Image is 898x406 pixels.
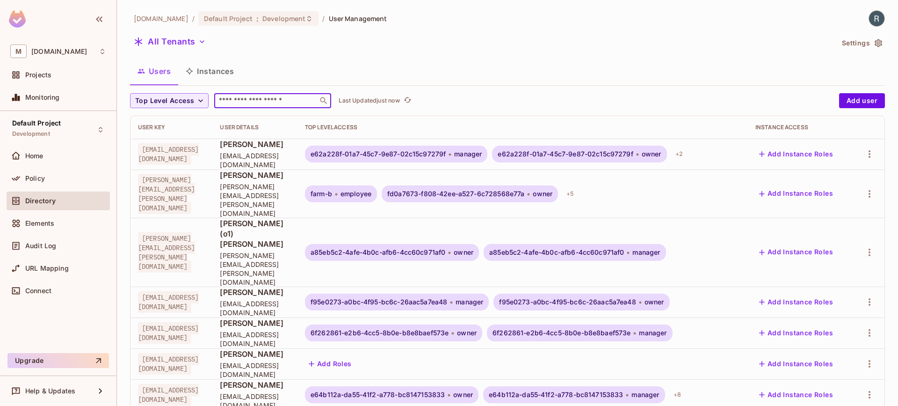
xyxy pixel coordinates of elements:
[220,330,290,348] span: [EMAIL_ADDRESS][DOMAIN_NAME]
[755,295,837,310] button: Add Instance Roles
[533,190,552,198] span: owner
[305,124,740,131] div: Top Level Access
[838,36,885,51] button: Settings
[220,299,290,317] span: [EMAIL_ADDRESS][DOMAIN_NAME]
[499,298,636,306] span: f95e0273-a0bc-4f95-bc6c-26aac5a7ea48
[138,322,199,344] span: [EMAIL_ADDRESS][DOMAIN_NAME]
[456,298,483,306] span: manager
[672,147,687,162] div: + 2
[9,10,26,28] img: SReyMgAAAABJRU5ErkJggg==
[400,95,413,106] span: Click to refresh data
[135,95,194,107] span: Top Level Access
[25,242,56,250] span: Audit Log
[454,150,482,158] span: manager
[311,249,445,256] span: a85eb5c2-4afe-4b0c-afb6-4cc60c971af0
[498,150,633,158] span: e62a228f-01a7-45c7-9e87-02c15c97279f
[130,93,209,108] button: Top Level Access
[138,232,195,273] span: [PERSON_NAME][EMAIL_ADDRESS][PERSON_NAME][DOMAIN_NAME]
[138,353,199,375] span: [EMAIL_ADDRESS][DOMAIN_NAME]
[404,96,412,105] span: refresh
[329,14,387,23] span: User Management
[31,48,87,55] span: Workspace: msfourrager.com
[311,329,449,337] span: 6f262861-e2b6-4cc5-8b0e-b8e8baef573e
[492,329,630,337] span: 6f262861-e2b6-4cc5-8b0e-b8e8baef573e
[134,14,188,23] span: the active workspace
[220,218,290,249] span: [PERSON_NAME] (o1) [PERSON_NAME]
[670,387,685,402] div: + 8
[454,249,473,256] span: owner
[322,14,325,23] li: /
[25,387,75,395] span: Help & Updates
[138,291,199,313] span: [EMAIL_ADDRESS][DOMAIN_NAME]
[262,14,305,23] span: Development
[220,170,290,180] span: [PERSON_NAME]
[311,190,332,198] span: farm-b
[631,391,659,399] span: manager
[10,44,27,58] span: M
[220,318,290,328] span: [PERSON_NAME]
[220,139,290,149] span: [PERSON_NAME]
[869,11,884,26] img: Robin Simard
[220,361,290,379] span: [EMAIL_ADDRESS][DOMAIN_NAME]
[755,356,837,371] button: Add Instance Roles
[25,197,56,205] span: Directory
[645,298,664,306] span: owner
[138,143,199,165] span: [EMAIL_ADDRESS][DOMAIN_NAME]
[220,182,290,218] span: [PERSON_NAME][EMAIL_ADDRESS][PERSON_NAME][DOMAIN_NAME]
[755,186,837,201] button: Add Instance Roles
[178,59,241,83] button: Instances
[7,353,109,368] button: Upgrade
[204,14,253,23] span: Default Project
[489,391,623,399] span: e64b112a-da55-41f2-a778-bc8147153833
[192,14,195,23] li: /
[632,249,660,256] span: manager
[340,190,371,198] span: employee
[311,150,446,158] span: e62a228f-01a7-45c7-9e87-02c15c97279f
[12,119,61,127] span: Default Project
[453,391,473,399] span: owner
[138,124,205,131] div: User Key
[220,287,290,297] span: [PERSON_NAME]
[755,245,837,260] button: Add Instance Roles
[642,150,661,158] span: owner
[220,124,290,131] div: User Details
[25,220,54,227] span: Elements
[138,384,199,406] span: [EMAIL_ADDRESS][DOMAIN_NAME]
[402,95,413,106] button: refresh
[220,251,290,287] span: [PERSON_NAME][EMAIL_ADDRESS][PERSON_NAME][DOMAIN_NAME]
[220,151,290,169] span: [EMAIL_ADDRESS][DOMAIN_NAME]
[755,147,837,162] button: Add Instance Roles
[489,249,624,256] span: a85eb5c2-4afe-4b0c-afb6-4cc60c971af0
[755,124,845,131] div: Instance Access
[138,174,195,214] span: [PERSON_NAME][EMAIL_ADDRESS][PERSON_NAME][DOMAIN_NAME]
[339,97,400,104] p: Last Updated just now
[755,325,837,340] button: Add Instance Roles
[25,152,43,160] span: Home
[25,175,45,182] span: Policy
[220,349,290,359] span: [PERSON_NAME]
[305,356,355,371] button: Add Roles
[25,287,51,295] span: Connect
[25,265,69,272] span: URL Mapping
[25,71,51,79] span: Projects
[12,130,50,138] span: Development
[755,387,837,402] button: Add Instance Roles
[387,190,524,198] span: fd0a7673-f808-42ee-a527-6c728568e77a
[220,380,290,390] span: [PERSON_NAME]
[457,329,477,337] span: owner
[25,94,60,101] span: Monitoring
[839,93,885,108] button: Add user
[563,186,578,201] div: + 5
[311,391,445,399] span: e64b112a-da55-41f2-a778-bc8147153833
[311,298,447,306] span: f95e0273-a0bc-4f95-bc6c-26aac5a7ea48
[256,15,259,22] span: :
[130,59,178,83] button: Users
[639,329,666,337] span: manager
[130,34,210,49] button: All Tenants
